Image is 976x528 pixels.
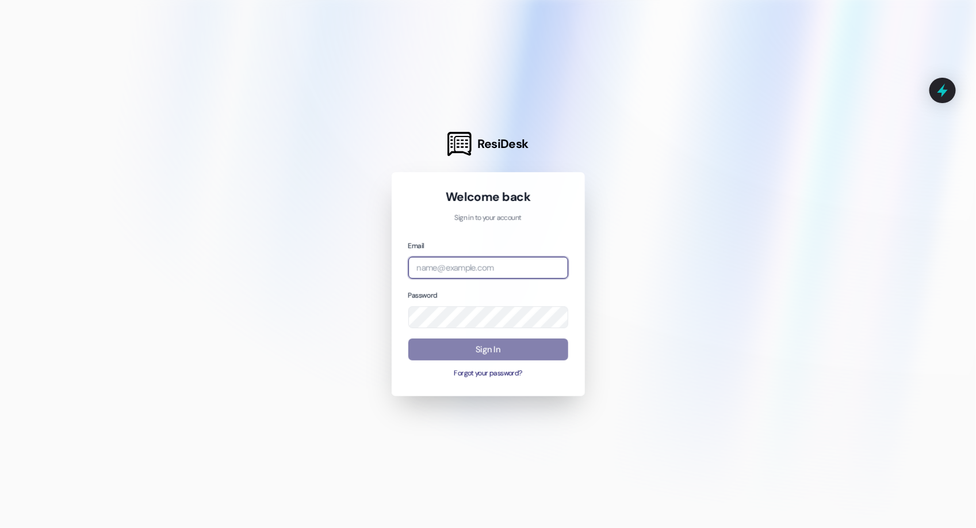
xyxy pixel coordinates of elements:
label: Email [408,241,424,250]
button: Sign In [408,339,568,361]
input: name@example.com [408,257,568,279]
label: Password [408,291,438,300]
button: Forgot your password? [408,369,568,379]
h1: Welcome back [408,189,568,205]
span: ResiDesk [477,136,529,152]
img: ResiDesk Logo [447,132,472,156]
p: Sign in to your account [408,213,568,223]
